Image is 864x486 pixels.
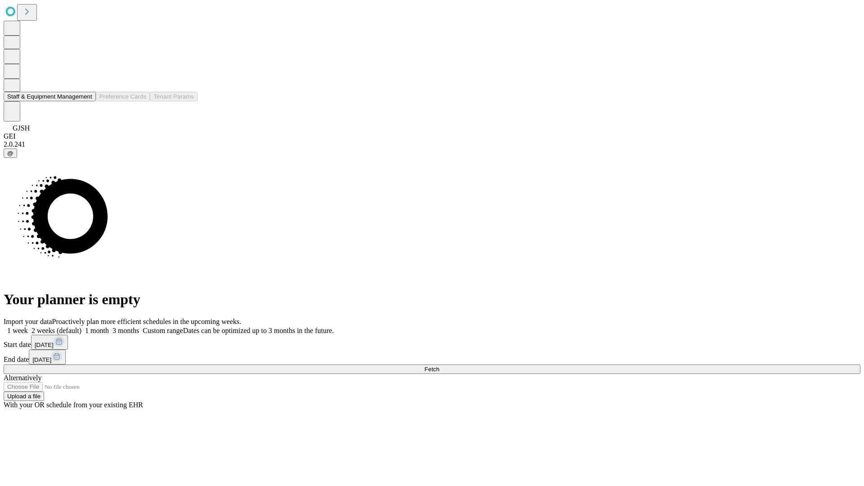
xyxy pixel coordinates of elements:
button: Upload a file [4,391,44,401]
button: Preference Cards [96,92,150,101]
button: @ [4,148,17,158]
div: 2.0.241 [4,140,860,148]
span: 3 months [112,327,139,334]
span: 1 month [85,327,109,334]
h1: Your planner is empty [4,291,860,308]
button: [DATE] [31,335,68,350]
span: With your OR schedule from your existing EHR [4,401,143,409]
span: Custom range [143,327,183,334]
span: 2 weeks (default) [31,327,81,334]
span: Dates can be optimized up to 3 months in the future. [183,327,334,334]
div: Start date [4,335,860,350]
span: @ [7,150,13,157]
button: Fetch [4,364,860,374]
button: [DATE] [29,350,66,364]
span: [DATE] [35,342,54,348]
span: 1 week [7,327,28,334]
span: [DATE] [32,356,51,363]
div: End date [4,350,860,364]
span: Fetch [424,366,439,373]
div: GEI [4,132,860,140]
span: Import your data [4,318,52,325]
span: Alternatively [4,374,41,382]
span: GJSH [13,124,30,132]
span: Proactively plan more efficient schedules in the upcoming weeks. [52,318,241,325]
button: Staff & Equipment Management [4,92,96,101]
button: Tenant Params [150,92,198,101]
